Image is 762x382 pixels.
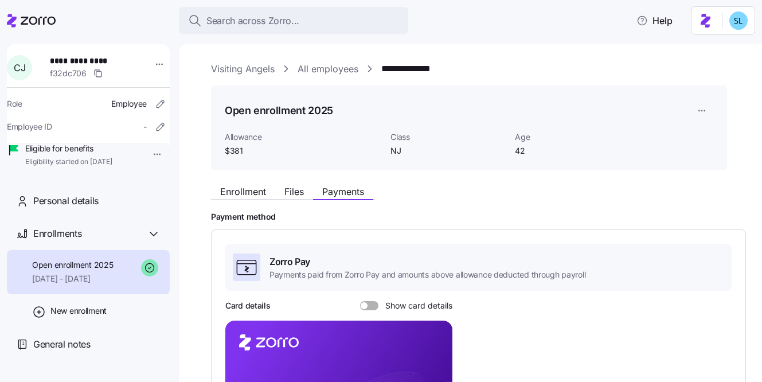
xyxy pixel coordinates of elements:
span: - [143,121,147,132]
span: 42 [515,145,630,157]
span: f32dc706 [50,68,87,79]
span: Age [515,131,630,143]
span: Employee [111,98,147,110]
span: Personal details [33,194,99,208]
img: 7c620d928e46699fcfb78cede4daf1d1 [729,11,748,30]
h1: Open enrollment 2025 [225,103,333,118]
a: All employees [298,62,358,76]
span: Eligibility started on [DATE] [25,157,112,167]
span: Search across Zorro... [206,14,299,28]
h2: Payment method [211,212,746,223]
button: Help [627,9,682,32]
span: Files [284,187,304,196]
span: Role [7,98,22,110]
span: Employee ID [7,121,52,132]
span: Zorro Pay [269,255,585,269]
button: Search across Zorro... [179,7,408,34]
span: Class [390,131,506,143]
a: Visiting Angels [211,62,275,76]
span: [DATE] - [DATE] [32,273,113,284]
span: Payments paid from Zorro Pay and amounts above allowance deducted through payroll [269,269,585,280]
span: Show card details [378,301,452,310]
span: C J [14,63,25,72]
span: Payments [322,187,364,196]
span: $381 [225,145,381,157]
span: Open enrollment 2025 [32,259,113,271]
span: Enrollments [33,227,81,241]
h3: Card details [225,300,271,311]
span: Allowance [225,131,381,143]
span: Help [636,14,673,28]
span: Eligible for benefits [25,143,112,154]
span: NJ [390,145,506,157]
span: Enrollment [220,187,266,196]
span: General notes [33,337,91,352]
span: New enrollment [50,305,107,317]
